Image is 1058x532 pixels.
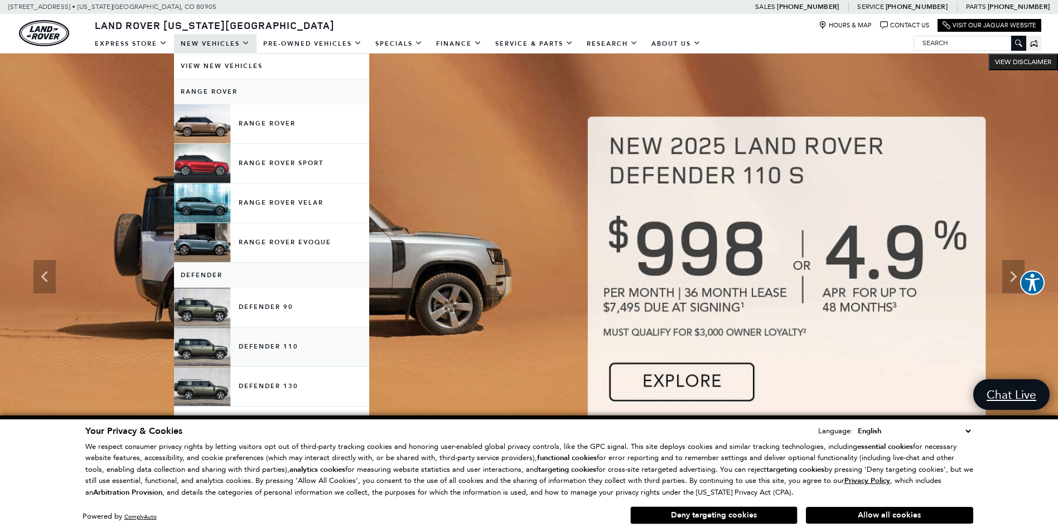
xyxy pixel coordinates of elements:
[1020,270,1045,295] button: Explore your accessibility options
[8,3,216,11] a: [STREET_ADDRESS] • [US_STATE][GEOGRAPHIC_DATA], CO 80905
[85,425,182,437] span: Your Privacy & Cookies
[489,34,580,54] a: Service & Parts
[19,20,69,46] a: land-rover
[966,3,986,11] span: Parts
[995,57,1051,66] span: VIEW DISCLAIMER
[857,442,913,452] strong: essential cookies
[755,3,775,11] span: Sales
[886,2,948,11] a: [PHONE_NUMBER]
[85,441,973,499] p: We respect consumer privacy rights by letting visitors opt out of third-party tracking cookies an...
[88,34,708,54] nav: Main Navigation
[83,513,157,520] div: Powered by
[844,476,890,486] u: Privacy Policy
[93,487,162,497] strong: Arbitration Provision
[174,263,369,288] a: Defender
[819,21,872,30] a: Hours & Map
[818,427,853,434] div: Language:
[88,34,174,54] a: EXPRESS STORE
[174,34,257,54] a: New Vehicles
[1020,270,1045,297] aside: Accessibility Help Desk
[289,465,345,475] strong: analytics cookies
[95,18,335,32] span: Land Rover [US_STATE][GEOGRAPHIC_DATA]
[855,425,973,437] select: Language Select
[174,104,369,143] a: Range Rover
[538,465,596,475] strong: targeting cookies
[537,453,597,463] strong: functional cookies
[777,2,839,11] a: [PHONE_NUMBER]
[124,513,157,520] a: ComplyAuto
[988,2,1050,11] a: [PHONE_NUMBER]
[766,465,824,475] strong: targeting cookies
[257,34,369,54] a: Pre-Owned Vehicles
[174,144,369,183] a: Range Rover Sport
[580,34,645,54] a: Research
[369,34,429,54] a: Specials
[429,34,489,54] a: Finance
[174,79,369,104] a: Range Rover
[988,54,1058,70] button: VIEW DISCLAIMER
[174,54,369,79] a: View New Vehicles
[943,21,1036,30] a: Visit Our Jaguar Website
[1002,260,1025,293] div: Next
[174,367,369,406] a: Defender 130
[630,506,798,524] button: Deny targeting cookies
[174,183,369,223] a: Range Rover Velar
[174,288,369,327] a: Defender 90
[880,21,929,30] a: Contact Us
[806,507,973,524] button: Allow all cookies
[19,20,69,46] img: Land Rover
[174,223,369,262] a: Range Rover Evoque
[33,260,56,293] div: Previous
[645,34,708,54] a: About Us
[88,18,341,32] a: Land Rover [US_STATE][GEOGRAPHIC_DATA]
[174,407,369,432] a: Discovery
[973,379,1050,410] a: Chat Live
[174,327,369,366] a: Defender 110
[914,36,1026,50] input: Search
[981,387,1042,402] span: Chat Live
[857,3,883,11] span: Service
